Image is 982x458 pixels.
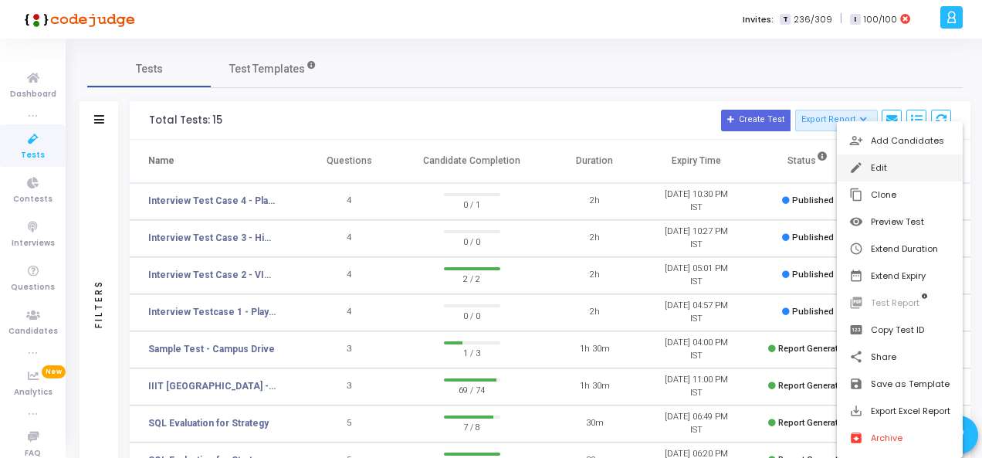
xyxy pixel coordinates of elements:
[849,161,865,176] mat-icon: edit
[837,317,963,344] button: Copy Test ID
[837,127,963,154] button: Add Candidates
[837,425,963,452] button: Archive
[849,269,865,284] mat-icon: date_range
[849,323,865,338] mat-icon: pin
[837,290,963,317] button: Test Report
[849,350,865,365] mat-icon: share
[849,215,865,230] mat-icon: visibility
[837,209,963,236] button: Preview Test
[849,377,865,392] mat-icon: save
[837,182,963,209] button: Clone
[837,371,963,398] button: Save as Template
[849,134,865,149] mat-icon: person_add_alt
[837,398,963,425] button: Export Excel Report
[849,404,865,419] mat-icon: save_alt
[849,431,865,446] mat-icon: archive
[849,242,865,257] mat-icon: schedule
[837,344,963,371] button: Share
[837,263,963,290] button: Extend Expiry
[849,188,865,203] mat-icon: content_copy
[837,236,963,263] button: Extend Duration
[837,154,963,182] button: Edit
